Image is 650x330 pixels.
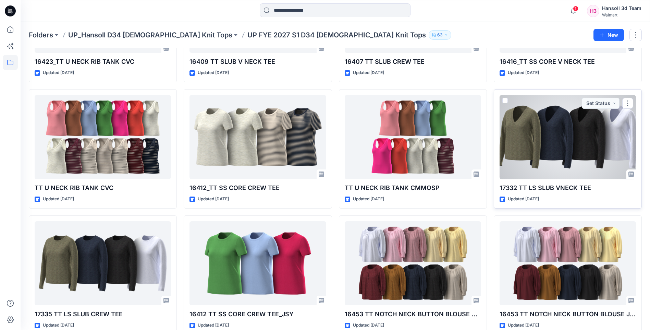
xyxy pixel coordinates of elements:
[602,12,641,17] div: Walmart
[198,322,229,329] p: Updated [DATE]
[508,196,539,203] p: Updated [DATE]
[35,183,171,193] p: TT U NECK RIB TANK CVC
[500,309,636,319] p: 16453 TT NOTCH NECK BUTTON BLOUSE JSY
[587,5,599,17] div: H3
[602,4,641,12] div: Hansoll 3d Team
[35,221,171,305] a: 17335 TT LS SLUB CREW TEE
[508,322,539,329] p: Updated [DATE]
[353,322,384,329] p: Updated [DATE]
[189,309,326,319] p: 16412 TT SS CORE CREW TEE_JSY
[345,309,481,319] p: 16453 TT NOTCH NECK BUTTON BLOUSE SLUB
[345,95,481,179] a: TT U NECK RIB TANK CMMOSP
[189,95,326,179] a: 16412_TT SS CORE CREW TEE
[500,183,636,193] p: 17332 TT LS SLUB VNECK TEE
[573,6,578,11] span: 1
[43,69,74,76] p: Updated [DATE]
[345,183,481,193] p: TT U NECK RIB TANK CMMOSP
[68,30,232,40] a: UP_Hansoll D34 [DEMOGRAPHIC_DATA] Knit Tops
[189,57,326,67] p: 16409 TT SLUB V NECK TEE
[500,95,636,179] a: 17332 TT LS SLUB VNECK TEE
[508,69,539,76] p: Updated [DATE]
[43,196,74,203] p: Updated [DATE]
[593,29,624,41] button: New
[353,196,384,203] p: Updated [DATE]
[500,57,636,67] p: 16416_TT SS CORE V NECK TEE
[189,183,326,193] p: 16412_TT SS CORE CREW TEE
[345,57,481,67] p: 16407 TT SLUB CREW TEE
[198,69,229,76] p: Updated [DATE]
[437,31,443,39] p: 63
[35,95,171,179] a: TT U NECK RIB TANK CVC
[247,30,426,40] p: UP FYE 2027 S1 D34 [DEMOGRAPHIC_DATA] Knit Tops
[35,309,171,319] p: 17335 TT LS SLUB CREW TEE
[198,196,229,203] p: Updated [DATE]
[29,30,53,40] a: Folders
[35,57,171,67] p: 16423_TT U NECK RIB TANK CVC
[353,69,384,76] p: Updated [DATE]
[43,322,74,329] p: Updated [DATE]
[500,221,636,305] a: 16453 TT NOTCH NECK BUTTON BLOUSE JSY
[189,221,326,305] a: 16412 TT SS CORE CREW TEE_JSY
[345,221,481,305] a: 16453 TT NOTCH NECK BUTTON BLOUSE SLUB
[429,30,451,40] button: 63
